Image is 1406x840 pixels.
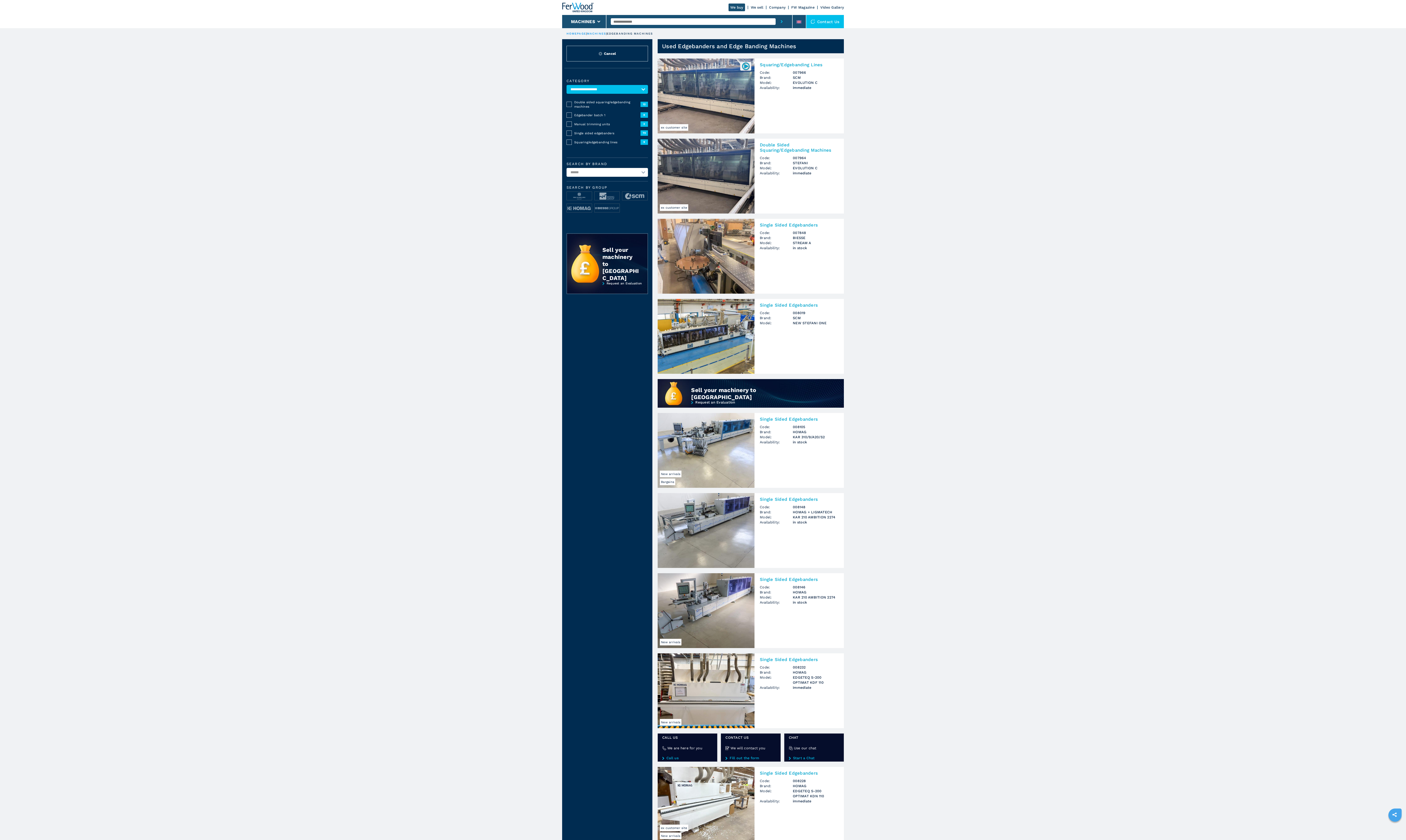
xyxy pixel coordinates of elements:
[793,505,839,510] h3: 008148
[660,719,681,726] span: New arrivals
[586,32,587,35] span: |
[760,435,793,440] span: Model:
[760,783,793,788] span: Brand:
[820,5,844,9] a: Video Gallery
[662,43,796,50] h1: Used Edgebanders and Edge Banding Machines
[793,85,839,90] span: immediate
[1387,820,1403,837] iframe: Chat
[760,799,793,804] span: Availability:
[602,246,639,282] div: Sell your machinery to [GEOGRAPHIC_DATA]
[658,139,755,214] img: Double Sided Squaring/Edgebanding Machines STEFANI EVOLUTION C
[760,222,839,228] h2: Single Sided Edgebanders
[789,756,839,760] a: Start a Chat
[793,166,839,171] h3: EVOLUTION C
[760,230,793,235] span: Code:
[729,4,745,11] a: We buy
[793,799,839,804] span: immediate
[574,122,640,126] span: Manual trimming units
[574,113,640,117] span: Edgebander batch 1
[760,595,793,600] span: Model:
[760,770,839,776] h2: Single Sided Edgebanders
[667,746,702,751] h4: We are here for you
[574,100,640,109] span: Double sided squaring/edgebanding machines
[567,32,586,35] a: HOMEPAGE
[760,585,793,590] span: Code:
[760,505,793,510] span: Code:
[760,240,793,245] span: Model:
[691,387,813,401] div: Sell your machinery to [GEOGRAPHIC_DATA]
[567,162,648,166] label: Search by brand
[660,833,681,839] span: New arrivals
[760,315,793,321] span: Brand:
[793,515,839,520] h3: KAR 210 AMBITION 2274
[658,653,844,728] a: Single Sided Edgebanders HOMAG EDGETEQ S-200 OPTIMAT KDF 110New arrivalsSingle Sided EdgebandersC...
[793,685,839,690] span: immediate
[760,62,839,67] h2: Squaring/Edgebanding Lines
[658,493,755,568] img: Single Sided Edgebanders HOMAG + LIGMATECH KAR 210 AMBITION 2274
[622,192,647,201] img: image
[742,62,750,70] img: 007966
[760,142,839,153] h2: Double Sided Squaring/Edgebanding Machines
[567,186,648,189] span: Search by group
[567,204,592,213] img: image
[658,573,844,648] a: Single Sided Edgebanders HOMAG KAR 210 AMBITION 2274New arrivalsSingle Sided EdgebandersCode:0081...
[789,746,793,750] img: Use our chat
[725,746,729,750] img: We will contact you
[760,310,793,315] span: Code:
[760,685,793,690] span: Availability:
[760,657,839,662] h2: Single Sided Edgebanders
[587,32,606,35] a: machines
[793,510,839,515] h3: HOMAG + LIGMATECH
[640,112,648,118] span: 8
[658,139,844,214] a: Double Sided Squaring/Edgebanding Machines STEFANI EVOLUTION Cex customer siteDouble Sided Squari...
[760,416,839,422] h2: Single Sided Edgebanders
[793,600,839,605] span: in stock
[1389,809,1400,820] a: sharethis
[793,155,839,160] h3: 007964
[760,600,793,605] span: Availability:
[751,5,764,9] a: We sell
[594,204,620,213] img: image
[725,756,776,760] a: Fill out the form
[793,171,839,176] span: immediate
[793,435,839,440] h3: KAR 310/9/A20/S2
[760,75,793,80] span: Brand:
[760,675,793,685] span: Model:
[607,32,653,36] p: edgebanding machines
[789,735,839,740] span: CHAT
[793,788,839,799] h3: EDGETEQ S-200 OPTIMAT KDN 110
[658,653,755,728] img: Single Sided Edgebanders HOMAG EDGETEQ S-200 OPTIMAT KDF 110
[760,424,793,429] span: Code:
[725,735,776,740] span: CONTACT US
[760,590,793,595] span: Brand:
[793,590,839,595] h3: HOMAG
[793,595,839,600] h3: KAR 210 AMBITION 2274
[760,235,793,240] span: Brand:
[793,778,839,783] h3: 008228
[574,140,640,144] span: Squaring/edgebanding lines
[793,665,839,670] h3: 008232
[793,429,839,435] h3: HOMAG
[571,19,595,24] button: Machines
[793,70,839,75] h3: 007966
[806,15,844,28] div: Contact us
[562,3,594,12] img: Ferwood
[793,245,839,251] span: in stock
[660,471,681,477] span: New arrivals
[760,510,793,515] span: Brand:
[760,515,793,520] span: Model:
[662,746,666,750] img: We are here for you
[640,130,648,136] span: 72
[793,310,839,315] h3: 008019
[640,121,648,127] span: 2
[793,230,839,235] h3: 007848
[640,102,648,107] span: 12
[731,746,765,751] h4: We will contact you
[794,746,817,751] h4: Use our chat
[658,59,844,133] a: Squaring/Edgebanding Lines SCM EVOLUTION Cex customer site007966Squaring/Edgebanding LinesCode:00...
[793,783,839,788] h3: HOMAG
[791,5,815,9] a: FW Magazine
[567,79,648,83] label: Category
[769,5,786,9] a: Company
[658,493,844,568] a: Single Sided Edgebanders HOMAG + LIGMATECH KAR 210 AMBITION 2274Single Sided EdgebandersCode:0081...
